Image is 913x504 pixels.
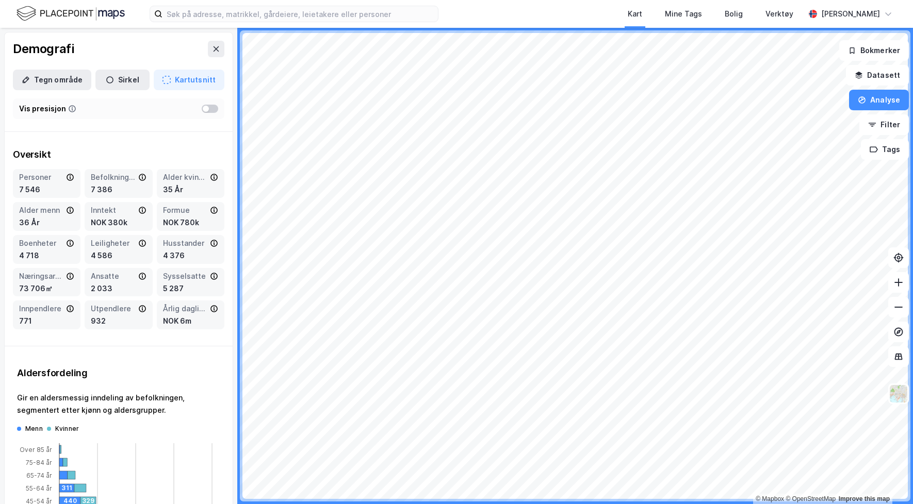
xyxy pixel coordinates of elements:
[26,472,52,479] tspan: 65-74 år
[91,249,146,262] div: 4 586
[19,237,64,249] div: Boenheter
[889,384,908,404] img: Z
[839,495,890,502] a: Improve this map
[162,6,438,22] input: Søk på adresse, matrikkel, gårdeiere, leietakere eller personer
[25,425,43,433] div: Menn
[665,8,702,20] div: Mine Tags
[163,270,208,282] div: Sysselsatte
[19,216,74,229] div: 36 År
[91,237,136,249] div: Leiligheter
[163,315,218,327] div: NOK 6m
[91,183,146,196] div: 7 386
[849,90,909,110] button: Analyse
[26,484,52,492] tspan: 55-64 år
[19,315,74,327] div: 771
[163,183,218,196] div: 35 År
[861,455,913,504] iframe: Chat Widget
[17,392,220,416] div: Gir en aldersmessig inndeling av befolkningen, segmentert etter kjønn og aldersgrupper.
[19,204,64,216] div: Alder menn
[26,459,52,466] tspan: 75-84 år
[859,114,909,135] button: Filter
[91,204,136,216] div: Inntekt
[19,270,64,282] div: Næringsareal
[20,446,52,453] tspan: Over 85 år
[19,249,74,262] div: 4 718
[55,425,79,433] div: Kvinner
[91,216,146,229] div: NOK 380k
[19,303,64,315] div: Innpendlere
[19,282,74,295] div: 73 706㎡
[95,70,150,90] button: Sirkel
[13,70,91,90] button: Tegn område
[846,65,909,86] button: Datasett
[91,171,136,183] div: Befolkning dagtid
[13,148,224,161] div: Oversikt
[861,139,909,160] button: Tags
[839,40,909,61] button: Bokmerker
[163,204,208,216] div: Formue
[19,103,66,115] div: Vis presisjon
[13,41,74,57] div: Demografi
[91,270,136,282] div: Ansatte
[628,8,642,20] div: Kart
[163,171,208,183] div: Alder kvinner
[17,367,220,379] div: Aldersfordeling
[17,5,125,23] img: logo.f888ab2527a4732fd821a326f86c7f29.svg
[756,495,784,502] a: Mapbox
[91,303,136,315] div: Utpendlere
[163,282,218,295] div: 5 287
[19,183,74,196] div: 7 546
[163,237,208,249] div: Husstander
[19,171,64,183] div: Personer
[163,303,208,315] div: Årlig dagligvareforbruk
[91,282,146,295] div: 2 033
[163,216,218,229] div: NOK 780k
[821,8,880,20] div: [PERSON_NAME]
[725,8,743,20] div: Bolig
[765,8,793,20] div: Verktøy
[61,484,76,492] div: 311
[91,315,146,327] div: 932
[163,249,218,262] div: 4 376
[154,70,224,90] button: Kartutsnitt
[786,495,836,502] a: OpenStreetMap
[861,455,913,504] div: Kontrollprogram for chat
